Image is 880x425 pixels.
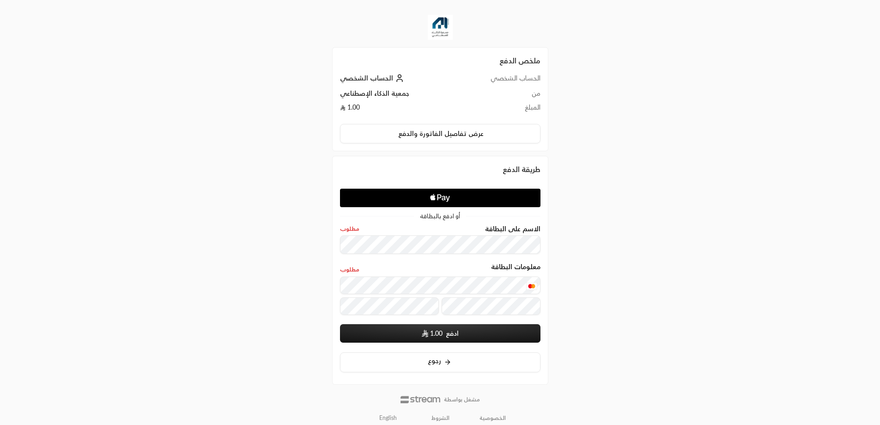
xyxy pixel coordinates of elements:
td: جمعية الذكاء الإصطناعي [340,89,456,103]
h2: ملخص الدفع [340,55,540,66]
img: MasterCard [526,282,537,289]
td: 1.00 [340,103,456,117]
a: الحساب الشخصي [340,74,406,82]
p: مشغل بواسطة [444,396,480,403]
button: عرض تفاصيل الفاتورة والدفع [340,124,540,143]
td: المبلغ [456,103,540,117]
span: مطلوب [340,266,359,273]
span: مطلوب [340,225,359,233]
a: الخصوصية [479,414,506,422]
td: الحساب الشخصي [456,74,540,89]
td: من [456,89,540,103]
a: الشروط [431,414,449,422]
div: طريقة الدفع [340,164,540,175]
span: أو ادفع بالبطاقة [420,213,460,219]
input: بطاقة ائتمانية [340,277,540,294]
img: SAR [422,330,428,337]
legend: معلومات البطاقة [491,263,540,271]
input: تاريخ الانتهاء [340,297,439,315]
button: رجوع [340,352,540,372]
div: الاسم على البطاقة [340,225,540,254]
div: معلومات البطاقة [340,263,540,318]
img: Company Logo [428,15,453,40]
span: 1.00 [430,329,443,338]
span: الحساب الشخصي [340,74,393,82]
span: رجوع [428,357,441,364]
label: الاسم على البطاقة [485,225,540,233]
button: ادفع SAR1.00 [340,324,540,343]
input: رمز التحقق CVC [442,297,540,315]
